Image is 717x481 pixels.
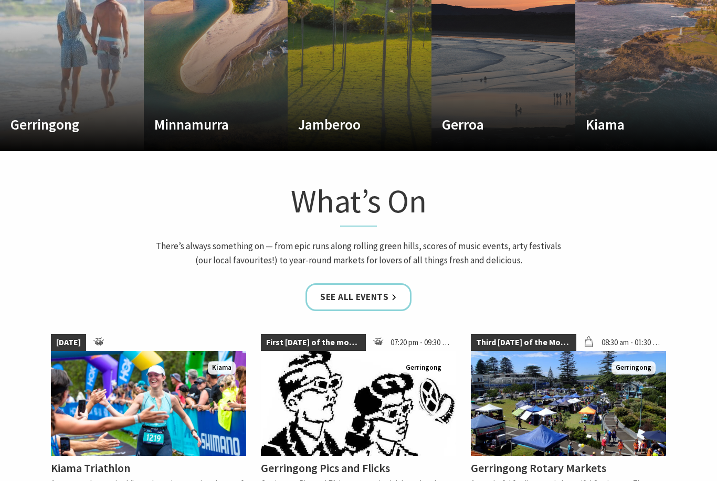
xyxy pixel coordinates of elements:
span: Third [DATE] of the Month [471,334,576,351]
h4: Gerringong Pics and Flicks [261,461,390,475]
h4: Jamberoo [298,116,399,133]
span: 07:20 pm - 09:30 pm [385,334,456,351]
span: Kiama [208,361,236,375]
span: [DATE] [51,334,86,351]
h4: Gerringong [10,116,112,133]
h4: Gerringong Rotary Markets [471,461,606,475]
img: Christmas Market and Street Parade [471,351,666,456]
h4: Gerroa [442,116,543,133]
span: Gerringong [402,361,446,375]
span: 08:30 am - 01:30 pm [596,334,666,351]
span: Gerringong [611,361,656,375]
h1: What’s On [153,180,564,227]
p: There’s always something on — from epic runs along rolling green hills, scores of music events, a... [153,239,564,268]
img: kiamatriathlon [51,351,246,456]
h4: Kiama [586,116,687,133]
span: First [DATE] of the month [261,334,366,351]
h4: Minnamurra [154,116,256,133]
h4: Kiama Triathlon [51,461,130,475]
a: See all Events [305,283,412,311]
